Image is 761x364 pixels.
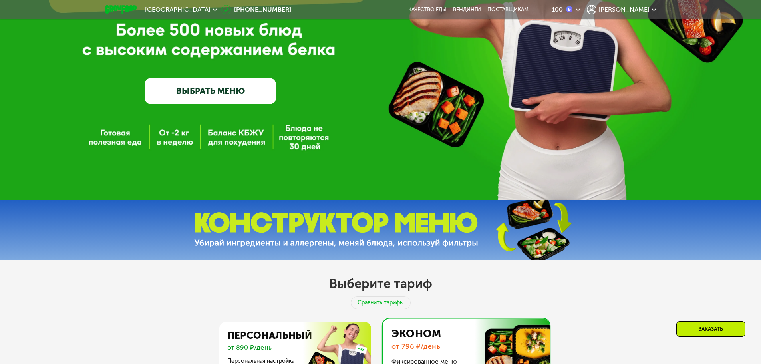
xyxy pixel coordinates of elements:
[552,6,563,13] div: 100
[408,6,447,13] a: Качество еды
[487,6,529,13] div: поставщикам
[221,5,291,14] a: [PHONE_NUMBER]
[145,78,276,104] a: ВЫБРАТЬ МЕНЮ
[351,296,411,309] div: Сравнить тарифы
[598,6,650,13] span: [PERSON_NAME]
[676,321,745,337] div: Заказать
[453,6,481,13] a: Вендинги
[329,276,432,292] h2: Выберите тариф
[145,6,211,13] span: [GEOGRAPHIC_DATA]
